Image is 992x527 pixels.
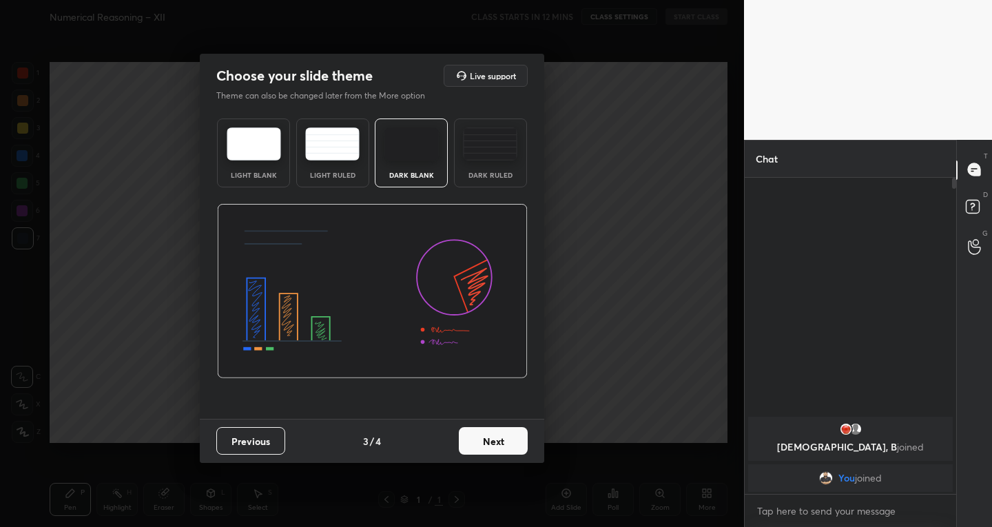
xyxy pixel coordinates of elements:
[849,422,862,436] img: default.png
[984,151,988,161] p: T
[384,172,439,178] div: Dark Blank
[463,127,517,161] img: darkRuledTheme.de295e13.svg
[305,172,360,178] div: Light Ruled
[982,228,988,238] p: G
[897,440,924,453] span: joined
[983,189,988,200] p: D
[216,90,440,102] p: Theme can also be changed later from the More option
[855,473,882,484] span: joined
[227,127,281,161] img: lightTheme.e5ed3b09.svg
[217,204,528,379] img: darkThemeBanner.d06ce4a2.svg
[745,141,789,177] p: Chat
[470,72,516,80] h5: Live support
[375,434,381,448] h4: 4
[756,442,944,453] p: [DEMOGRAPHIC_DATA], B
[305,127,360,161] img: lightRuledTheme.5fabf969.svg
[384,127,439,161] img: darkTheme.f0cc69e5.svg
[839,422,853,436] img: 04e2e4ca8fc14a51b5bf03d97a273824.jpg
[463,172,518,178] div: Dark Ruled
[459,427,528,455] button: Next
[216,67,373,85] h2: Choose your slide theme
[745,414,956,495] div: grid
[216,427,285,455] button: Previous
[226,172,281,178] div: Light Blank
[363,434,369,448] h4: 3
[370,434,374,448] h4: /
[819,471,833,485] img: eb572a6c184c4c0488efe4485259b19d.jpg
[838,473,855,484] span: You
